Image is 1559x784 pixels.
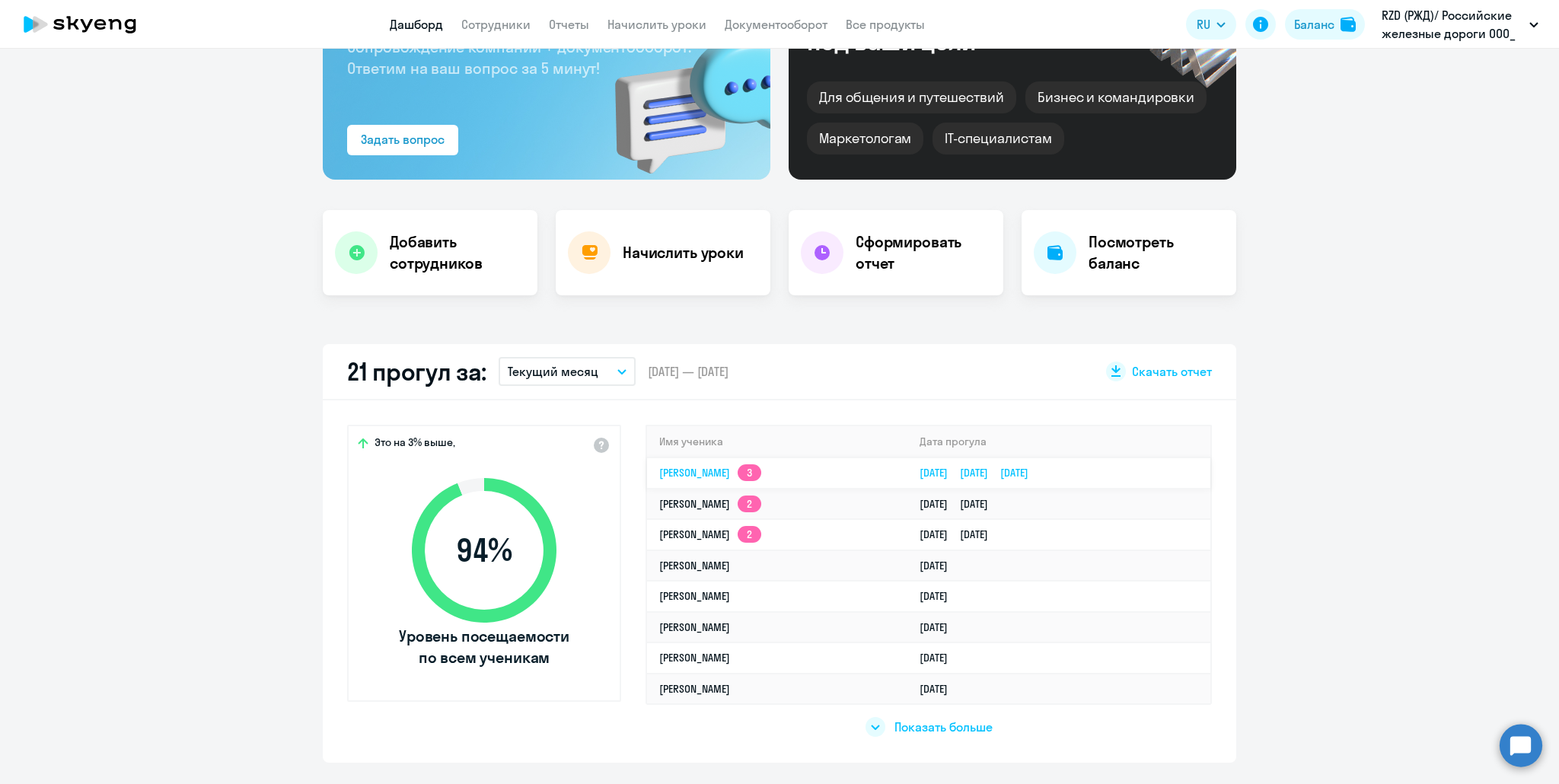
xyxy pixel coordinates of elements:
[508,362,598,381] p: Текущий месяц
[738,464,761,481] app-skyeng-badge: 3
[549,17,589,32] a: Отчеты
[397,626,572,668] span: Уровень посещаемости по всем ученикам
[738,496,761,512] app-skyeng-badge: 2
[347,125,458,155] button: Задать вопрос
[659,589,730,603] a: [PERSON_NAME]
[738,526,761,543] app-skyeng-badge: 2
[390,231,525,274] h4: Добавить сотрудников
[933,123,1063,155] div: IT-специалистам
[659,651,730,664] a: [PERSON_NAME]
[361,130,445,148] div: Задать вопрос
[397,532,572,569] span: 94 %
[593,8,770,180] img: bg-img
[856,231,991,274] h4: Сформировать отчет
[648,363,728,380] span: [DATE] — [DATE]
[1132,363,1212,380] span: Скачать отчет
[659,466,761,480] a: [PERSON_NAME]3
[807,81,1016,113] div: Для общения и путешествий
[659,559,730,572] a: [PERSON_NAME]
[1382,6,1523,43] p: RZD (РЖД)/ Российские железные дороги ООО_ KAM, КОРПОРАТИВНЫЙ УНИВЕРСИТЕТ РЖД АНО ДПО
[1374,6,1546,43] button: RZD (РЖД)/ Российские железные дороги ООО_ KAM, КОРПОРАТИВНЫЙ УНИВЕРСИТЕТ РЖД АНО ДПО
[725,17,827,32] a: Документооборот
[920,589,960,603] a: [DATE]
[1025,81,1207,113] div: Бизнес и командировки
[1294,15,1334,33] div: Баланс
[907,426,1210,457] th: Дата прогула
[846,17,925,32] a: Все продукты
[347,356,486,387] h2: 21 прогул за:
[920,651,960,664] a: [DATE]
[920,559,960,572] a: [DATE]
[623,242,744,263] h4: Начислить уроки
[659,682,730,696] a: [PERSON_NAME]
[807,2,1067,54] div: Курсы английского под ваши цели
[920,527,1000,541] a: [DATE][DATE]
[894,719,993,735] span: Показать больше
[499,357,636,386] button: Текущий месяц
[1089,231,1224,274] h4: Посмотреть баланс
[1341,17,1356,32] img: balance
[920,497,1000,511] a: [DATE][DATE]
[920,682,960,696] a: [DATE]
[920,466,1041,480] a: [DATE][DATE][DATE]
[1186,9,1236,40] button: RU
[659,497,761,511] a: [PERSON_NAME]2
[647,426,907,457] th: Имя ученика
[807,123,923,155] div: Маркетологам
[659,620,730,634] a: [PERSON_NAME]
[920,620,960,634] a: [DATE]
[1285,9,1365,40] button: Балансbalance
[375,435,455,454] span: Это на 3% выше,
[607,17,706,32] a: Начислить уроки
[390,17,443,32] a: Дашборд
[461,17,531,32] a: Сотрудники
[1197,15,1210,33] span: RU
[659,527,761,541] a: [PERSON_NAME]2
